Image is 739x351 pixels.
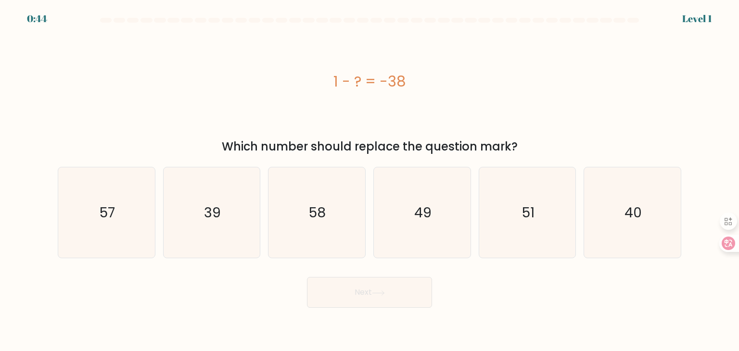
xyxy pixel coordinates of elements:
[414,203,432,222] text: 49
[307,277,432,308] button: Next
[100,203,115,222] text: 57
[204,203,221,222] text: 39
[682,12,712,26] div: Level 1
[27,12,47,26] div: 0:44
[309,203,326,222] text: 58
[58,71,681,92] div: 1 - ? = -38
[624,203,642,222] text: 40
[522,203,535,222] text: 51
[64,138,675,155] div: Which number should replace the question mark?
